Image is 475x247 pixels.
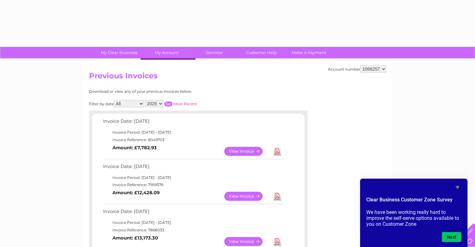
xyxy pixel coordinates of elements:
a: Make A Payment [283,47,335,58]
a: Customer Help [236,47,287,58]
button: Hide survey [454,184,461,191]
a: Most Recent [173,101,197,106]
a: My Account [141,47,192,58]
b: Amount: £7,782.93 [112,145,157,151]
a: Download [273,192,281,201]
div: Filter by date [89,100,253,107]
div: Account number [328,65,386,73]
p: We have been working really hard to improve the self-serve options available to you on Customer Zone [366,209,461,227]
a: Download [273,237,281,246]
td: Invoice Date: [DATE] [101,207,284,219]
b: Amount: £13,173.30 [112,235,158,241]
div: Download or view any of your previous invoices below. [89,89,253,94]
a: View [224,147,270,156]
td: Invoice Period: [DATE] - [DATE] [101,174,284,181]
button: Next question [442,232,461,242]
a: View [224,192,270,201]
a: Services [188,47,240,58]
a: My Clear Business [93,47,145,58]
td: Invoice Period: [DATE] - [DATE] [101,219,284,226]
b: Amount: £12,428.09 [112,190,160,195]
td: Invoice Reference: 7868033 [101,226,284,234]
td: Invoice Date: [DATE] [101,117,284,129]
a: Download [273,147,281,156]
div: Clear Business Customer Zone Survey [366,184,461,242]
td: Invoice Date: [DATE] [101,162,284,174]
h2: Previous Invoices [89,72,386,83]
a: View [224,237,270,246]
h2: Clear Business Customer Zone Survey [366,196,461,207]
td: Invoice Reference: 8049703 [101,136,284,144]
td: Invoice Reference: 7959376 [101,181,284,189]
td: Invoice Period: [DATE] - [DATE] [101,129,284,136]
